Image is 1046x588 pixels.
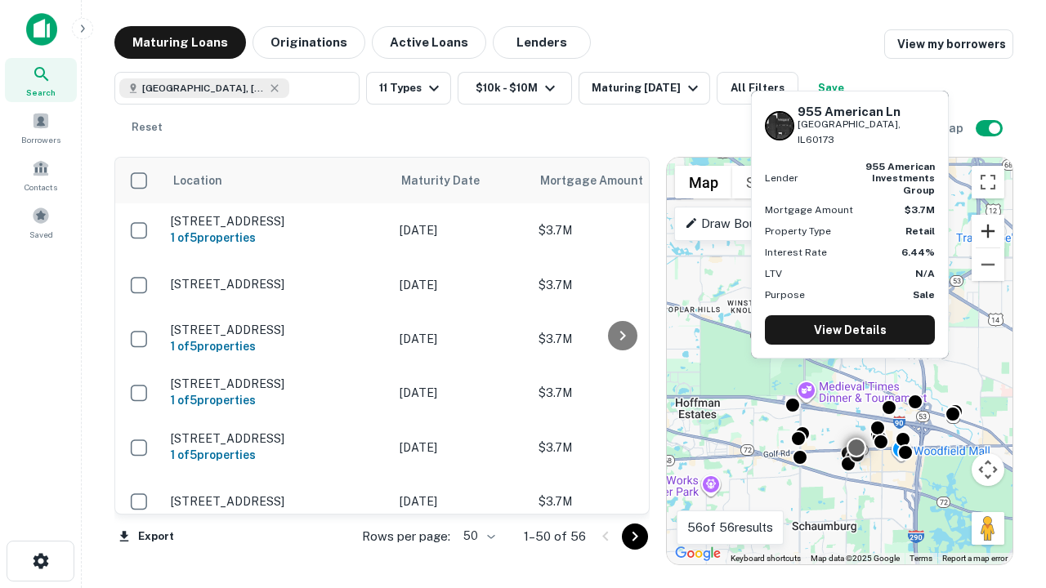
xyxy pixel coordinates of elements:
p: [STREET_ADDRESS] [171,323,383,337]
button: Export [114,524,178,549]
button: Active Loans [372,26,486,59]
span: Saved [29,228,53,241]
strong: N/A [915,268,935,279]
p: $3.7M [539,439,702,457]
p: [DATE] [400,439,522,457]
p: Interest Rate [765,245,827,260]
strong: 6.44% [901,247,935,258]
span: [GEOGRAPHIC_DATA], [GEOGRAPHIC_DATA] [142,81,265,96]
button: Save your search to get updates of matches that match your search criteria. [805,72,857,105]
img: capitalize-icon.png [26,13,57,46]
iframe: Chat Widget [964,405,1046,483]
button: Maturing [DATE] [579,72,710,105]
p: Rows per page: [362,527,450,546]
button: Keyboard shortcuts [731,553,801,564]
button: All Filters [717,72,798,105]
a: Saved [5,200,77,244]
span: Location [172,171,222,190]
a: View Details [765,315,935,345]
p: [GEOGRAPHIC_DATA], IL60173 [798,117,935,148]
p: [DATE] [400,384,522,402]
a: Search [5,58,77,102]
th: Mortgage Amount [530,158,710,203]
span: Maturity Date [401,171,501,190]
p: [DATE] [400,276,522,294]
button: Originations [253,26,365,59]
p: Mortgage Amount [765,203,853,217]
button: Drag Pegman onto the map to open Street View [972,512,1004,545]
p: Draw Boundary [685,214,787,234]
span: Map data ©2025 Google [811,554,900,563]
p: [DATE] [400,330,522,348]
button: $10k - $10M [458,72,572,105]
p: $3.7M [539,330,702,348]
strong: $3.7M [905,204,935,216]
p: 1–50 of 56 [524,527,586,546]
button: Go to next page [622,523,648,550]
p: Lender [765,171,798,185]
p: Purpose [765,287,805,302]
h6: 1 of 5 properties [171,337,383,355]
p: Property Type [765,224,831,238]
button: Show satellite imagery [732,166,813,198]
img: Google [671,543,725,564]
button: Maturing Loans [114,26,246,59]
h6: 1 of 5 properties [171,446,383,464]
p: [STREET_ADDRESS] [171,494,383,509]
div: 50 [457,524,498,548]
p: LTV [765,266,782,281]
p: [DATE] [400,221,522,239]
p: $3.7M [539,384,702,402]
span: Borrowers [21,133,60,146]
a: Terms [910,554,932,563]
button: Toggle fullscreen view [972,166,1004,198]
a: Open this area in Google Maps (opens a new window) [671,543,725,564]
p: $3.7M [539,221,702,239]
button: Zoom out [972,248,1004,281]
p: $3.7M [539,492,702,510]
p: [STREET_ADDRESS] [171,277,383,292]
span: Mortgage Amount [540,171,664,190]
button: Lenders [493,26,591,59]
a: View my borrowers [884,29,1013,59]
button: Reset [121,111,173,144]
p: [STREET_ADDRESS] [171,376,383,391]
strong: 955 american investments group [865,161,935,196]
h6: 1 of 5 properties [171,229,383,247]
strong: Sale [913,289,935,301]
button: Show street map [675,166,732,198]
a: Report a map error [942,554,1008,563]
a: Borrowers [5,105,77,149]
h6: 955 American Ln [798,105,935,119]
span: Contacts [25,180,57,194]
p: [DATE] [400,492,522,510]
strong: Retail [905,225,935,237]
p: $3.7M [539,276,702,294]
div: Maturing [DATE] [592,78,703,98]
span: Search [26,86,56,99]
button: 11 Types [366,72,451,105]
th: Maturity Date [391,158,530,203]
a: Contacts [5,153,77,197]
div: 0 0 [667,158,1012,564]
h6: 1 of 5 properties [171,391,383,409]
p: [STREET_ADDRESS] [171,431,383,446]
th: Location [163,158,391,203]
p: 56 of 56 results [687,518,773,537]
p: [STREET_ADDRESS] [171,214,383,229]
button: Zoom in [972,215,1004,247]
